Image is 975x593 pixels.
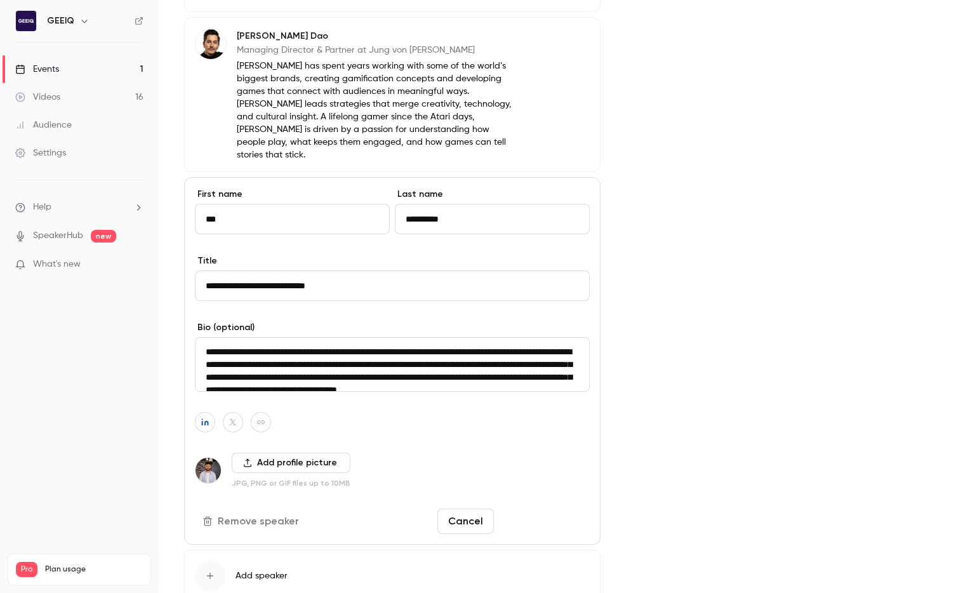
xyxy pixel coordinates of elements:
[195,188,390,201] label: First name
[91,230,116,243] span: new
[15,63,59,76] div: Events
[235,570,288,582] span: Add speaker
[195,255,590,267] label: Title
[15,147,66,159] div: Settings
[195,321,590,334] label: Bio (optional)
[196,29,226,59] img: Thanh Dao
[195,509,309,534] button: Remove speaker
[15,91,60,103] div: Videos
[33,201,51,214] span: Help
[237,60,518,161] p: [PERSON_NAME] has spent years working with some of the world’s biggest brands, creating gamificat...
[499,509,590,534] button: Save changes
[15,201,143,214] li: help-dropdown-opener
[232,478,350,488] p: JPG, PNG or GIF files up to 10MB
[437,509,494,534] button: Cancel
[15,119,72,131] div: Audience
[196,458,221,483] img: Tom von Simson
[33,229,83,243] a: SpeakerHub
[47,15,74,27] h6: GEEIQ
[45,564,143,575] span: Plan usage
[184,17,600,172] div: Thanh Dao[PERSON_NAME] DaoManaging Director & Partner at Jung von [PERSON_NAME][PERSON_NAME] has ...
[33,258,81,271] span: What's new
[395,188,590,201] label: Last name
[232,453,350,473] button: Add profile picture
[16,11,36,31] img: GEEIQ
[237,44,518,57] p: Managing Director & Partner at Jung von [PERSON_NAME]
[237,30,518,43] p: [PERSON_NAME] Dao
[16,562,37,577] span: Pro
